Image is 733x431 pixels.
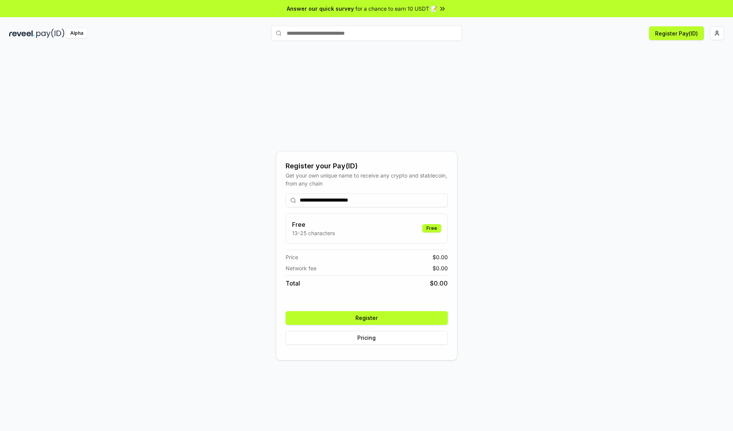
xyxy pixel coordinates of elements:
[433,264,448,272] span: $ 0.00
[286,279,300,288] span: Total
[422,224,441,232] div: Free
[287,5,354,13] span: Answer our quick survey
[286,253,298,261] span: Price
[433,253,448,261] span: $ 0.00
[286,161,448,171] div: Register your Pay(ID)
[286,171,448,187] div: Get your own unique name to receive any crypto and stablecoin, from any chain
[9,29,35,38] img: reveel_dark
[286,311,448,325] button: Register
[292,229,335,237] p: 13-25 characters
[66,29,87,38] div: Alpha
[430,279,448,288] span: $ 0.00
[649,26,704,40] button: Register Pay(ID)
[292,220,335,229] h3: Free
[286,331,448,345] button: Pricing
[286,264,316,272] span: Network fee
[355,5,437,13] span: for a chance to earn 10 USDT 📝
[36,29,65,38] img: pay_id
